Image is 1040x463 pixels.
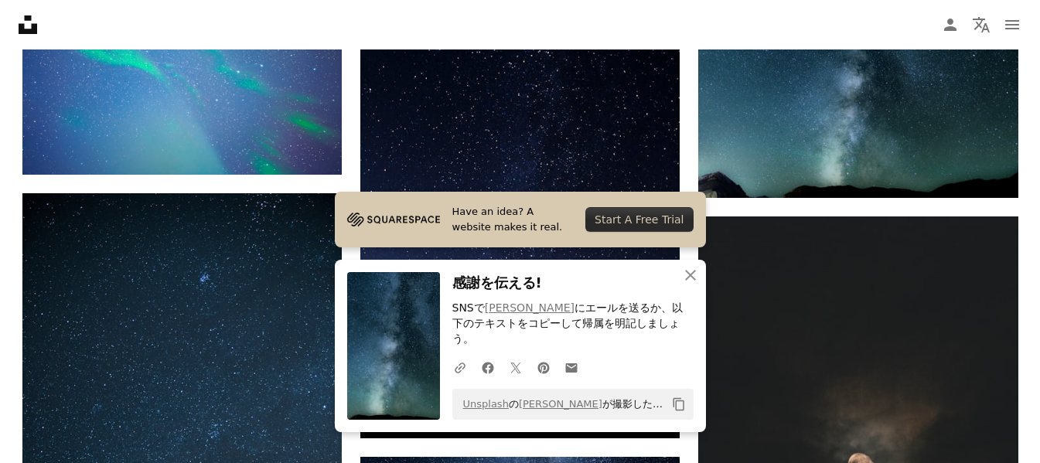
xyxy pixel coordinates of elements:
[19,15,37,34] a: ホーム — Unsplash
[22,61,342,75] a: 星と緑の光のある夜空
[474,352,502,383] a: Facebookでシェアする
[666,391,692,417] button: クリップボードにコピーする
[935,9,966,40] a: ログイン / 登録する
[997,9,1028,40] button: メニュー
[558,352,585,383] a: Eメールでシェアする
[585,207,693,232] div: Start A Free Trial
[698,74,1018,88] a: 夜の天の川の写真
[698,448,1018,462] a: ブラッドムーン写真
[966,9,997,40] button: 言語
[452,301,694,347] p: SNSで にエールを送るか、以下のテキストをコピーして帰属を明記しましょう。
[519,398,602,410] a: [PERSON_NAME]
[530,352,558,383] a: Pinterestでシェアする
[335,192,706,247] a: Have an idea? A website makes it real.Start A Free Trial
[452,272,694,294] h3: 感謝を伝える!
[455,392,666,417] span: の が撮影した写真
[502,352,530,383] a: Twitterでシェアする
[452,204,574,235] span: Have an idea? A website makes it real.
[347,208,440,231] img: file-1705255347840-230a6ab5bca9image
[463,398,509,410] a: Unsplash
[22,426,342,440] a: low angle photo of starry night
[485,301,575,314] a: [PERSON_NAME]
